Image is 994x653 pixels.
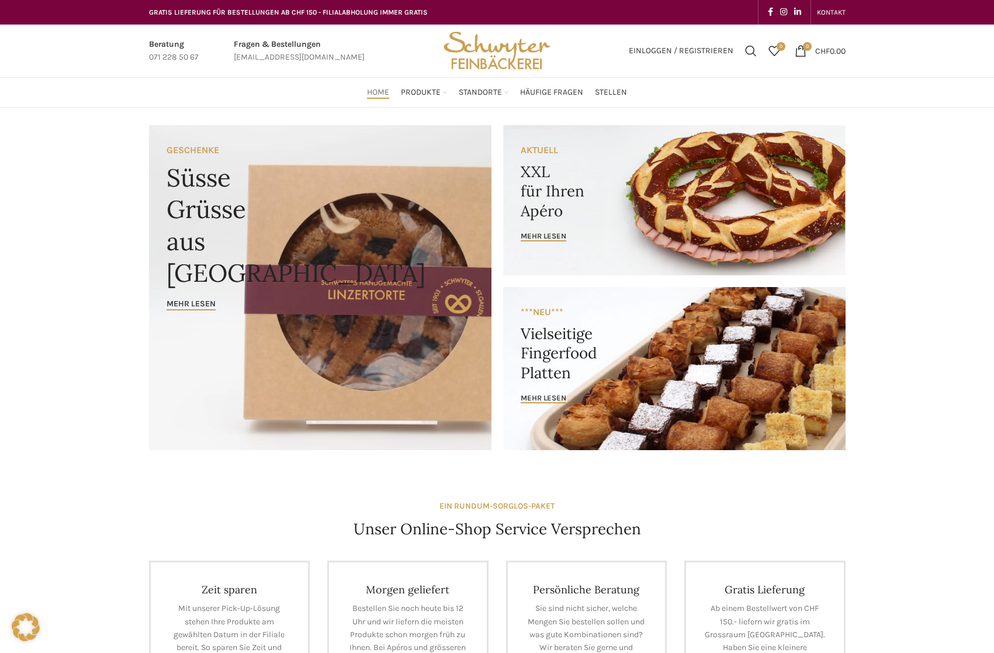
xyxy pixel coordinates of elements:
span: Produkte [401,87,441,98]
img: Bäckerei Schwyter [439,25,554,77]
strong: EIN RUNDUM-SORGLOS-PAKET [439,501,555,511]
div: Secondary navigation [811,1,851,24]
h4: Gratis Lieferung [704,583,826,596]
a: Suchen [739,39,763,63]
a: Linkedin social link [791,4,805,20]
a: Banner link [503,287,846,450]
a: Banner link [503,125,846,275]
h4: Zeit sparen [168,583,291,596]
a: Banner link [149,125,491,450]
a: 0 [763,39,786,63]
a: Home [367,81,389,104]
a: Infobox link [149,38,199,64]
span: GRATIS LIEFERUNG FÜR BESTELLUNGEN AB CHF 150 - FILIALABHOLUNG IMMER GRATIS [149,8,428,16]
h4: Persönliche Beratung [525,583,648,596]
a: Standorte [459,81,508,104]
a: 0 CHF0.00 [789,39,851,63]
a: Stellen [595,81,627,104]
bdi: 0.00 [815,46,846,56]
span: CHF [815,46,830,56]
a: Häufige Fragen [520,81,583,104]
a: Infobox link [234,38,365,64]
a: Instagram social link [777,4,791,20]
a: Einloggen / Registrieren [623,39,739,63]
div: Main navigation [143,81,851,104]
h4: Unser Online-Shop Service Versprechen [354,519,641,540]
span: Stellen [595,87,627,98]
h4: Morgen geliefert [347,583,469,596]
span: Standorte [459,87,502,98]
span: 0 [777,42,785,51]
span: Home [367,87,389,98]
a: Site logo [439,45,554,55]
a: KONTAKT [817,1,846,24]
span: KONTAKT [817,8,846,16]
div: Meine Wunschliste [763,39,786,63]
a: Facebook social link [764,4,777,20]
a: Produkte [401,81,447,104]
span: Häufige Fragen [520,87,583,98]
span: Einloggen / Registrieren [629,47,733,55]
span: 0 [803,42,812,51]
